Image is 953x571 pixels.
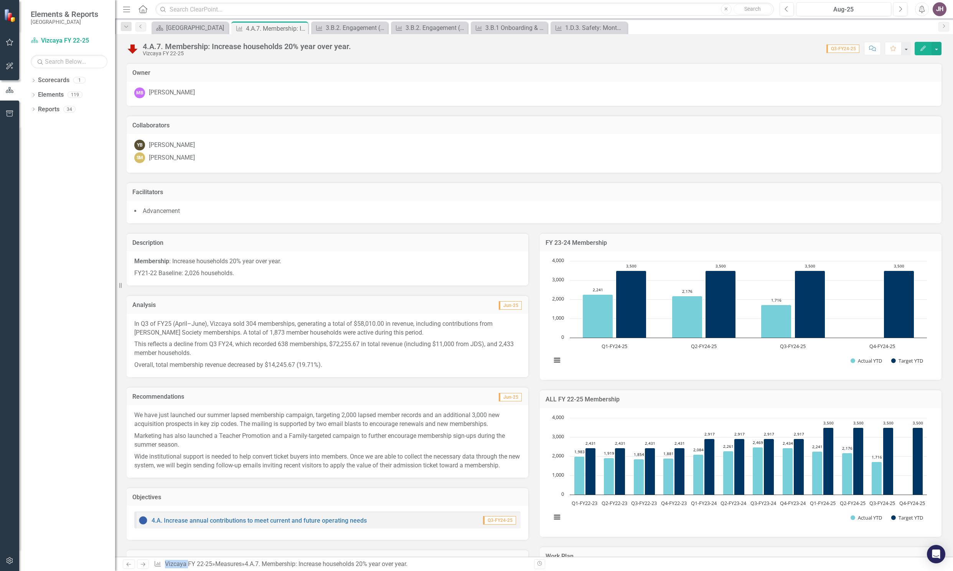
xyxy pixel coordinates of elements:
[132,302,326,309] h3: Analysis
[913,420,923,426] text: 3,500
[149,141,195,150] div: [PERSON_NAME]
[499,393,522,401] span: Jun-25
[326,23,386,33] div: 3.B.2. Engagement (Board): 90% of respondents annually rate as good or very good communications a...
[31,55,107,68] input: Search Below...
[750,500,777,507] text: Q3-FY23-24
[134,257,521,267] p: : Increase households 20% year over year.
[744,6,761,12] span: Search
[894,263,904,269] text: 3,500
[572,500,597,507] text: Q1-FY22-23
[143,207,180,215] span: Advancement
[547,414,931,529] svg: Interactive chart
[552,512,562,523] button: View chart menu, Chart
[546,553,936,560] h3: Work Plan
[473,23,546,33] a: 3.B.1 Onboarding & Training (Employees): 90% of post-curriculum survey responses reflect sense of...
[4,9,17,22] img: ClearPoint Strategy
[561,333,564,340] text: 0
[734,431,745,437] text: 2,917
[604,458,614,495] path: Q2-FY22-23, 1,919. Actual YTD.
[645,448,655,495] path: Q3-FY22-23, 2,431. Target YTD.
[546,239,936,246] h3: FY 23-24 Membership
[246,24,306,33] div: 4.A.7. Membership: Increase households 20% year over year.
[552,276,564,283] text: 3,000
[574,456,585,495] path: Q1-FY22-23, 1,983. Actual YTD.
[552,433,564,440] text: 3,000
[634,452,644,457] text: 1,854
[73,77,86,84] div: 1
[927,545,945,563] div: Open Intercom Messenger
[780,500,806,507] text: Q4-FY23-24
[604,451,614,456] text: 1,919
[672,296,702,338] path: Q2-FY24-25, 2,176. Actual YTD.
[794,431,804,437] text: 2,917
[721,500,747,507] text: Q2-FY23-24
[761,305,791,338] path: Q3-FY24-25, 1,716. Actual YTD.
[552,295,564,302] text: 2,000
[794,439,804,495] path: Q4-FY23-24, 2,917. Target YTD.
[764,431,774,437] text: 2,917
[615,441,625,446] text: 2,431
[723,451,734,495] path: Q2-FY23-24, 2,261. Actual YTD.
[823,427,834,495] path: Q1-FY24-25, 3,500. Target YTD.
[823,420,834,426] text: 3,500
[812,444,823,449] text: 2,241
[853,427,864,495] path: Q2-FY24-25, 3,500. Target YTD.
[552,452,564,459] text: 2,000
[127,43,139,55] img: Below Plan
[63,106,76,112] div: 34
[869,343,895,350] text: Q4-FY24-25
[812,451,823,495] path: Q1-FY24-25, 2,241. Actual YTD.
[31,19,98,25] small: [GEOGRAPHIC_DATA]
[38,91,64,99] a: Elements
[585,427,923,495] g: Target YTD, bar series 2 of 2 with 12 bars.
[574,449,585,454] text: 1,983
[799,5,889,14] div: Aug-25
[810,500,836,507] text: Q1-FY24-25
[884,271,914,338] path: Q4-FY24-25, 3,500. Target YTD.
[771,297,782,303] text: 1,716
[483,516,516,525] span: Q3-FY24-25
[149,88,195,97] div: [PERSON_NAME]
[547,257,931,372] svg: Interactive chart
[149,153,195,162] div: [PERSON_NAME]
[499,301,522,310] span: Jun-25
[585,448,596,495] path: Q1-FY22-23, 2,431. Target YTD.
[693,454,704,495] path: Q1-FY23-24, 2,084. Actual YTD.
[585,441,596,446] text: 2,431
[134,430,521,451] p: Marketing has also launched a Teacher Promotion and a Family-targeted campaign to further encoura...
[626,263,636,269] text: 3,500
[134,152,145,163] div: SM
[547,414,934,529] div: Chart. Highcharts interactive chart.
[645,441,655,446] text: 2,431
[674,448,685,495] path: Q4-FY22-23, 2,431. Target YTD.
[693,447,704,452] text: 2,084
[734,439,745,495] path: Q2-FY23-24, 2,917. Target YTD.
[704,439,715,495] path: Q1-FY23-24, 2,917. Target YTD.
[138,516,148,525] img: No Information
[704,431,715,437] text: 2,917
[565,23,625,33] div: 1.D.3. Safety: Monthly site walkthroughs to ID, secure and repair paving irregularities
[406,23,466,33] div: 3.B.2. Engagement (Staff): 90% of respondents annually rate as good or very good communications a...
[134,451,521,470] p: Wide institutional support is needed to help convert ticket buyers into members. Once we are able...
[165,560,212,568] a: Vizcaya FY 22-25
[883,420,894,426] text: 3,500
[153,23,226,33] a: [GEOGRAPHIC_DATA]
[783,441,793,446] text: 2,434
[616,271,914,338] g: Target YTD, bar series 2 of 2 with 4 bars.
[215,560,242,568] a: Measures
[883,427,894,495] path: Q3-FY24-25, 3,500. Target YTD.
[134,87,145,98] div: MB
[561,490,564,497] text: 0
[132,494,523,501] h3: Objectives
[132,393,400,400] h3: Recommendations
[842,453,852,495] path: Q2-FY24-25, 2,176. Actual YTD.
[691,343,717,350] text: Q2-FY24-25
[899,500,925,507] text: Q4-FY24-25
[31,10,98,19] span: Elements & Reports
[891,514,923,521] button: Show Target YTD
[602,343,627,350] text: Q1-FY24-25
[663,458,674,495] path: Q4-FY22-23, 1,881. Actual YTD.
[155,3,774,16] input: Search ClearPoint...
[634,459,644,495] path: Q3-FY22-23, 1,854. Actual YTD.
[706,271,736,338] path: Q2-FY24-25, 3,500. Target YTD.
